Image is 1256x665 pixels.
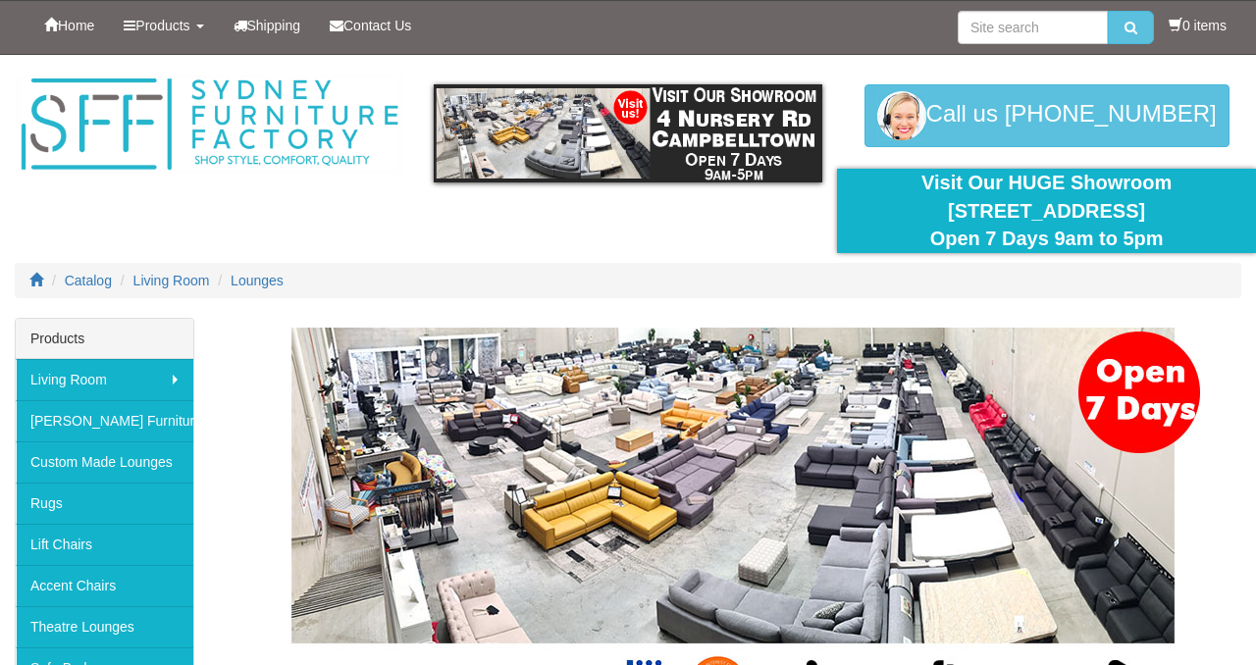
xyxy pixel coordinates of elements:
span: Shipping [247,18,301,33]
a: Living Room [133,273,210,288]
a: Accent Chairs [16,565,193,606]
div: Products [16,319,193,359]
a: Living Room [16,359,193,400]
a: [PERSON_NAME] Furniture [16,400,193,441]
a: Rugs [16,483,193,524]
input: Site search [958,11,1108,44]
div: Visit Our HUGE Showroom [STREET_ADDRESS] Open 7 Days 9am to 5pm [852,169,1241,253]
img: showroom.gif [434,84,823,182]
a: Theatre Lounges [16,606,193,647]
a: Lift Chairs [16,524,193,565]
a: Catalog [65,273,112,288]
a: Home [29,1,109,50]
span: Products [135,18,189,33]
a: Custom Made Lounges [16,441,193,483]
a: Lounges [231,273,284,288]
li: 0 items [1169,16,1227,35]
a: Products [109,1,218,50]
img: Sydney Furniture Factory [15,75,404,175]
a: Shipping [219,1,316,50]
a: Contact Us [315,1,426,50]
span: Home [58,18,94,33]
span: Contact Us [343,18,411,33]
